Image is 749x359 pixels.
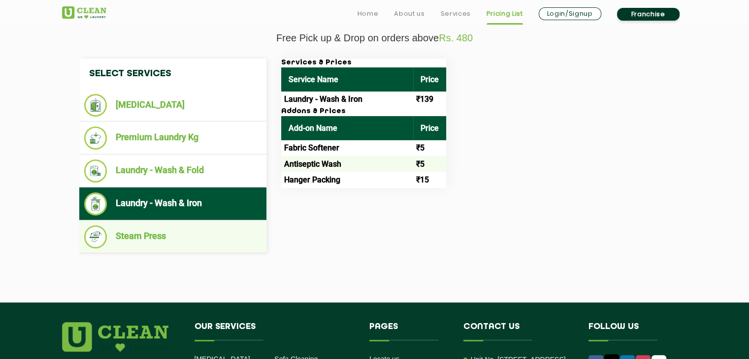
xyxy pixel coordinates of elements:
a: Franchise [617,8,680,21]
th: Add-on Name [281,116,413,140]
h4: Select Services [79,59,266,89]
img: logo.png [62,322,168,352]
a: About us [394,8,424,20]
li: [MEDICAL_DATA] [84,94,261,117]
img: Dry Cleaning [84,94,107,117]
img: Premium Laundry Kg [84,126,107,150]
a: Pricing List [487,8,523,20]
p: Free Pick up & Drop on orders above [62,32,687,44]
img: Laundry - Wash & Fold [84,159,107,182]
h4: Contact us [463,322,574,341]
img: UClean Laundry and Dry Cleaning [62,6,106,19]
th: Price [413,116,446,140]
a: Home [358,8,379,20]
li: Premium Laundry Kg [84,126,261,150]
li: Laundry - Wash & Fold [84,159,261,182]
td: Fabric Softener [281,140,413,156]
h3: Services & Prices [281,59,446,67]
td: ₹5 [413,156,446,172]
span: Rs. 480 [439,32,473,43]
th: Price [413,67,446,91]
h4: Our Services [195,322,355,341]
td: ₹5 [413,140,446,156]
th: Service Name [281,67,413,91]
h4: Follow us [588,322,675,341]
li: Steam Press [84,225,261,248]
td: Laundry - Wash & Iron [281,91,413,107]
img: Laundry - Wash & Iron [84,192,107,215]
a: Login/Signup [539,7,601,20]
td: ₹139 [413,91,446,107]
td: Hanger Packing [281,172,413,187]
h3: Addons & Prices [281,107,446,116]
li: Laundry - Wash & Iron [84,192,261,215]
img: Steam Press [84,225,107,248]
td: Antiseptic Wash [281,156,413,172]
a: Services [440,8,470,20]
h4: Pages [369,322,449,341]
td: ₹15 [413,172,446,187]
